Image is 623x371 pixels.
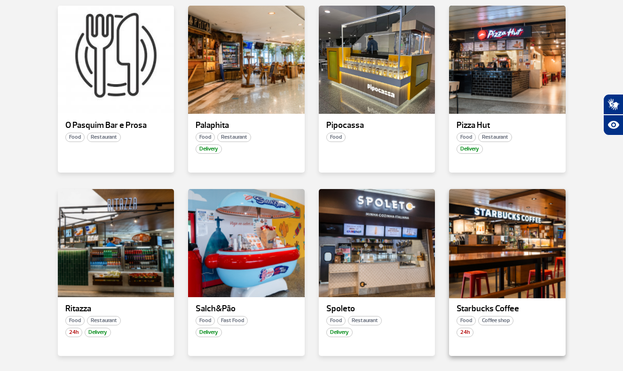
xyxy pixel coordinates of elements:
p: Spoleto [326,304,428,314]
p: Pipocassa [326,121,428,130]
span: Restaurant [478,133,512,142]
span: Delivery [196,144,222,154]
p: Salch&Pão [196,304,297,314]
span: Food [196,316,215,325]
span: Restaurant [87,316,121,325]
span: Delivery [196,328,222,337]
p: Pizza Hut [457,121,558,130]
span: Food [196,133,215,142]
button: Abrir recursos assistivos. [603,115,623,135]
span: Food [326,316,346,325]
p: Palaphita [196,121,297,130]
span: Food [326,133,346,142]
p: O Pasquim Bar e Prosa [65,121,167,130]
div: Plugin de acessibilidade da Hand Talk. [603,94,623,135]
span: Food [457,133,476,142]
span: Food [65,316,85,325]
button: Abrir tradutor de língua de sinais. [603,94,623,115]
span: Fast Food [217,316,248,325]
span: Restaurant [87,133,121,142]
span: Food [457,316,476,325]
span: Delivery [326,328,353,337]
span: Delivery [85,328,111,337]
span: Restaurant [348,316,382,325]
span: Food [65,133,85,142]
span: 24h [65,328,82,337]
p: Ritazza [65,304,167,314]
span: Coffee shop [478,316,513,325]
span: Delivery [457,144,483,154]
p: Starbucks Coffee [457,304,558,314]
span: Restaurant [217,133,251,142]
span: 24h [457,328,473,337]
